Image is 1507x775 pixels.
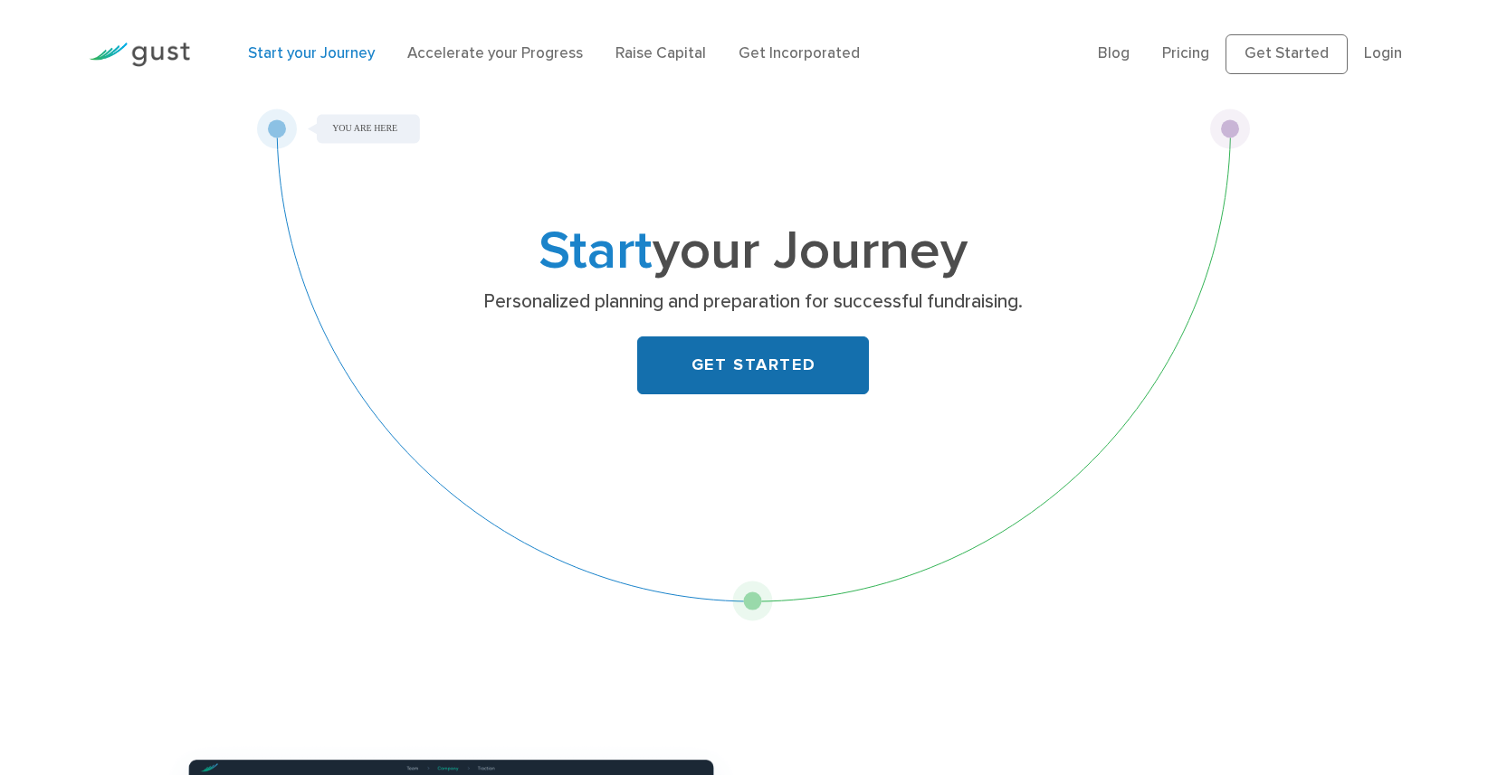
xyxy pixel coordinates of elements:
[1226,34,1348,74] a: Get Started
[539,219,653,283] span: Start
[1098,44,1130,62] a: Blog
[89,43,190,67] img: Gust Logo
[739,44,860,62] a: Get Incorporated
[248,44,375,62] a: Start your Journey
[1162,44,1209,62] a: Pricing
[637,336,869,394] a: GET STARTED
[1364,44,1402,62] a: Login
[615,44,706,62] a: Raise Capital
[403,289,1104,315] p: Personalized planning and preparation for successful fundraising.
[407,44,583,62] a: Accelerate your Progress
[396,227,1111,277] h1: your Journey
